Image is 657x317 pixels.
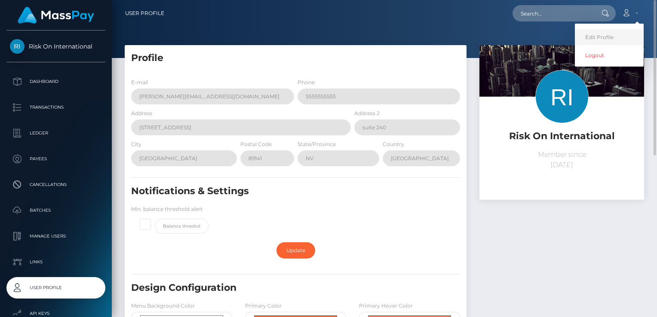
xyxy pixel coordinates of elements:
a: Manage Users [6,226,105,247]
p: Member since [DATE] [486,149,638,170]
label: Phone [298,79,315,86]
label: Address [131,110,152,117]
a: User Profile [125,4,164,22]
a: Cancellations [6,174,105,195]
img: Risk On International [10,39,25,54]
a: User Profile [6,277,105,299]
a: Edit Profile [575,29,644,45]
label: Primary Color [245,302,282,310]
p: Payees [10,152,102,165]
p: Ledger [10,127,102,140]
p: Cancellations [10,178,102,191]
h5: Profile [131,52,460,65]
h5: Risk On International [486,130,638,143]
a: Batches [6,200,105,221]
a: Ledger [6,122,105,144]
label: City [131,140,141,148]
label: Postal Code [240,140,272,148]
a: Logout [575,47,644,63]
label: E-mail [131,79,148,86]
a: Payees [6,148,105,170]
img: ... [479,45,644,155]
p: User Profile [10,281,102,294]
a: Links [6,251,105,273]
h5: Design Configuration [131,281,408,295]
h5: Notifications & Settings [131,185,408,198]
p: Transactions [10,101,102,114]
a: Update [276,242,315,259]
input: Search... [513,5,593,21]
p: Batches [10,204,102,217]
label: State/Province [298,140,336,148]
a: Dashboard [6,71,105,92]
span: Risk On International [6,43,105,50]
a: Transactions [6,97,105,118]
label: Menu Background Color [131,302,195,310]
p: Manage Users [10,230,102,243]
label: Country [383,140,404,148]
label: Address 2 [354,110,380,117]
label: Min. balance threshold alert [131,205,203,213]
p: Dashboard [10,75,102,88]
img: MassPay Logo [18,7,94,24]
p: Links [10,256,102,268]
label: Primary Hover Color [359,302,413,310]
